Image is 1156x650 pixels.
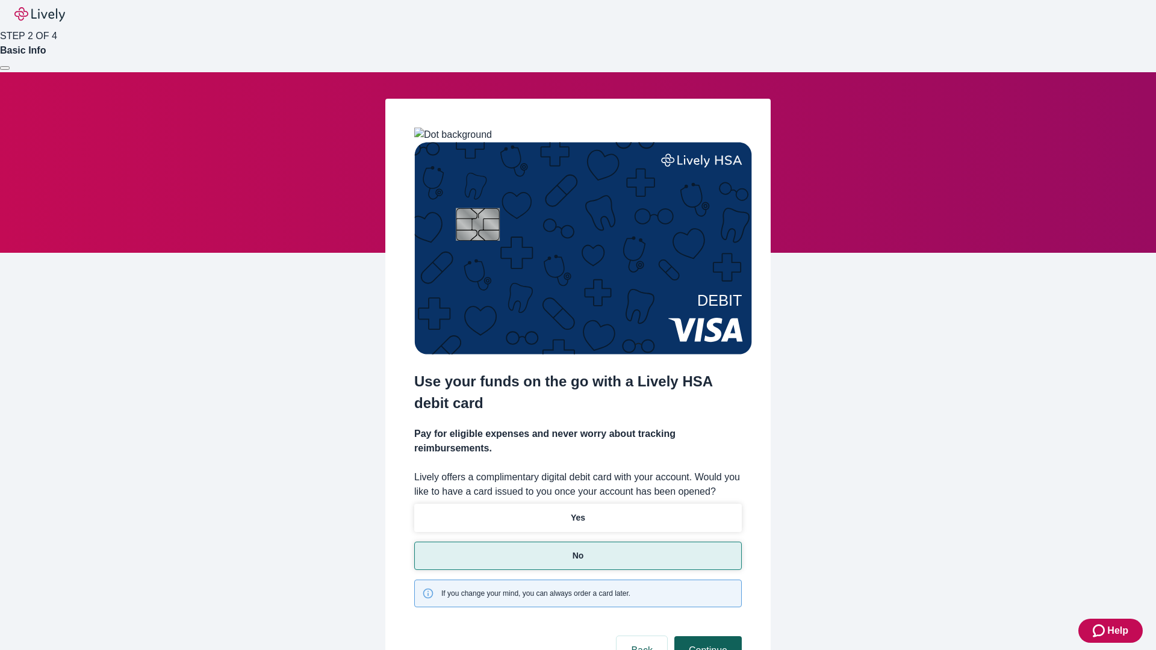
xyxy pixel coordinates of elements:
h2: Use your funds on the go with a Lively HSA debit card [414,371,742,414]
label: Lively offers a complimentary digital debit card with your account. Would you like to have a card... [414,470,742,499]
img: Debit card [414,142,752,354]
button: Yes [414,504,742,532]
h4: Pay for eligible expenses and never worry about tracking reimbursements. [414,427,742,456]
p: Yes [571,512,585,524]
img: Dot background [414,128,492,142]
img: Lively [14,7,65,22]
button: No [414,542,742,570]
svg: Zendesk support icon [1093,624,1107,638]
span: Help [1107,624,1128,638]
span: If you change your mind, you can always order a card later. [441,588,630,599]
p: No [573,549,584,562]
button: Zendesk support iconHelp [1078,619,1143,643]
